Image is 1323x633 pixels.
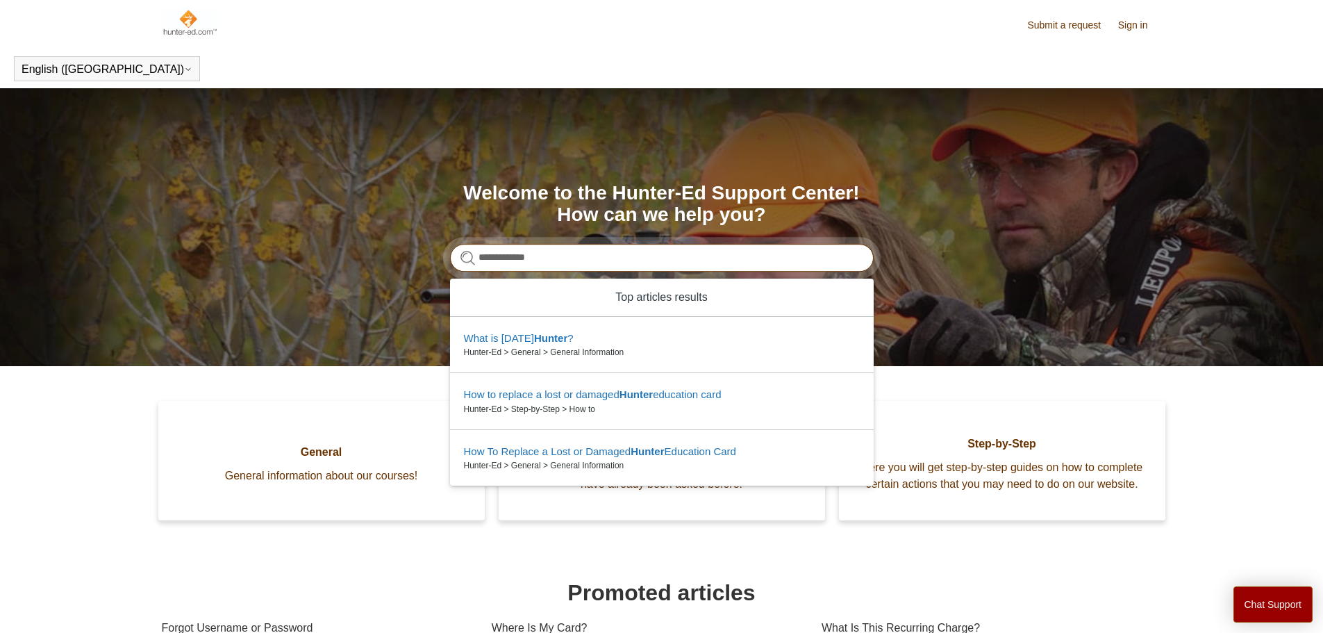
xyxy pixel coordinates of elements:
[1027,18,1115,33] a: Submit a request
[450,183,874,226] h1: Welcome to the Hunter-Ed Support Center! How can we help you?
[534,332,567,344] em: Hunter
[464,388,722,403] zd-autocomplete-title-multibrand: Suggested result 2 How to replace a lost or damaged Hunter education card
[158,401,485,520] a: General General information about our courses!
[450,279,874,317] zd-autocomplete-header: Top articles results
[464,332,574,347] zd-autocomplete-title-multibrand: Suggested result 1 What is Today's Hunter?
[464,403,860,416] zd-autocomplete-breadcrumbs-multibrand: Hunter-Ed > Step-by-Step > How to
[631,445,664,457] em: Hunter
[839,401,1165,520] a: Step-by-Step Here you will get step-by-step guides on how to complete certain actions that you ma...
[860,436,1145,452] span: Step-by-Step
[464,346,860,359] zd-autocomplete-breadcrumbs-multibrand: Hunter-Ed > General > General Information
[464,459,860,472] zd-autocomplete-breadcrumbs-multibrand: Hunter-Ed > General > General Information
[22,63,192,76] button: English ([GEOGRAPHIC_DATA])
[860,459,1145,493] span: Here you will get step-by-step guides on how to complete certain actions that you may need to do ...
[179,468,464,484] span: General information about our courses!
[450,244,874,272] input: Search
[464,445,736,460] zd-autocomplete-title-multibrand: Suggested result 3 How To Replace a Lost or Damaged Hunter Education Card
[179,444,464,461] span: General
[1233,586,1313,623] button: Chat Support
[162,576,1162,609] h1: Promoted articles
[619,388,653,400] em: Hunter
[162,8,218,36] img: Hunter-Ed Help Center home page
[1118,18,1162,33] a: Sign in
